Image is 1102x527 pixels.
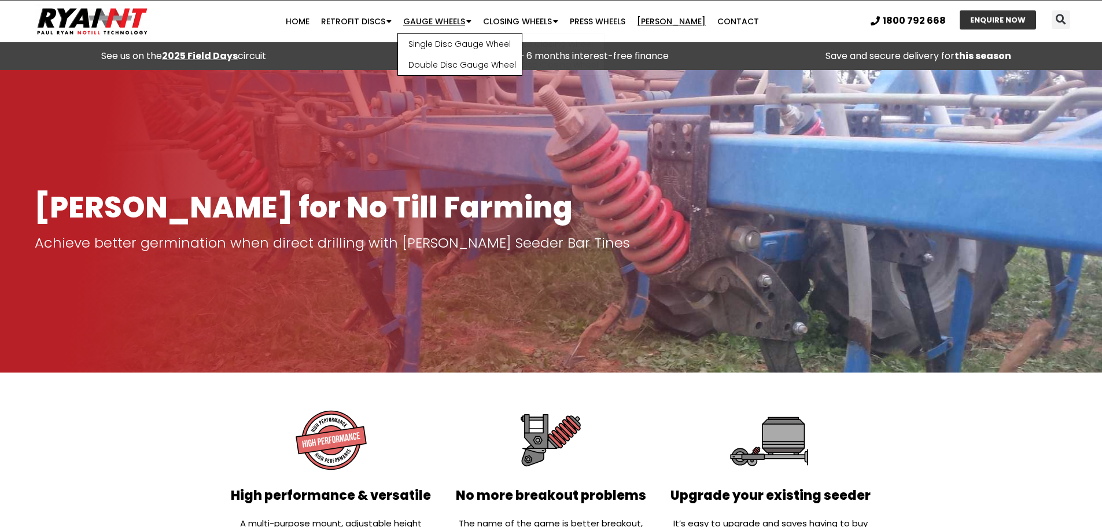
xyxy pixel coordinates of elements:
nav: Menu [213,10,831,33]
div: Search [1052,10,1070,29]
h2: Upgrade your existing seeder [666,488,875,504]
div: See us on the circuit [6,48,362,64]
a: 2025 Field Days [162,49,238,62]
a: Single Disc Closing Wheel [478,34,604,54]
p: Achieve better germination when direct drilling with [PERSON_NAME] Seeder Bar Tines [35,235,1067,251]
span: 1800 792 668 [883,16,946,25]
strong: this season [954,49,1011,62]
a: Contact [712,10,765,33]
p: Buy Now Pay Later – 6 months interest-free finance [373,48,729,64]
img: No more breakout problems [509,399,592,482]
img: Ryan NT logo [35,3,150,39]
ul: Gauge Wheels [397,33,522,76]
ul: Closing Wheels [477,33,605,76]
h2: No more breakout problems [447,488,655,504]
a: Single Disc Gauge Wheel [398,34,522,54]
a: [PERSON_NAME] [631,10,712,33]
a: Home [280,10,315,33]
h1: [PERSON_NAME] for No Till Farming [35,191,1067,223]
a: 1800 792 668 [871,16,946,25]
a: Closing Wheels [477,10,564,33]
span: ENQUIRE NOW [970,16,1026,24]
a: Double Disc Gauge Wheel [398,54,522,75]
a: Retrofit Discs [315,10,397,33]
img: High performance and versatile [290,399,373,482]
a: Gauge Wheels [397,10,477,33]
p: Save and secure delivery for [740,48,1096,64]
a: Press Wheels [564,10,631,33]
img: Upgrade your existing seeder [729,399,812,482]
a: Double Disc Closing Wheel [478,54,604,75]
a: ENQUIRE NOW [960,10,1036,30]
h2: High performance & versatile [227,488,436,504]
